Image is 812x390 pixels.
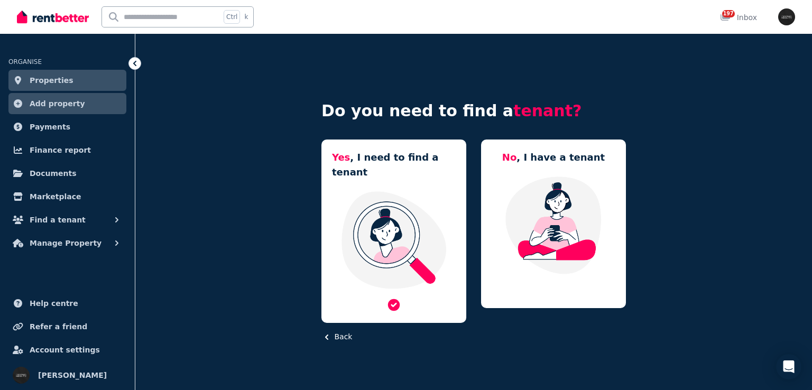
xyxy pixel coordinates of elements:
span: Payments [30,120,70,133]
img: Tim Troy [778,8,795,25]
span: Refer a friend [30,320,87,333]
a: Payments [8,116,126,137]
a: Refer a friend [8,316,126,337]
span: ORGANISE [8,58,42,66]
a: Help centre [8,293,126,314]
span: tenant? [513,101,582,120]
img: RentBetter [17,9,89,25]
span: Add property [30,97,85,110]
h5: , I have a tenant [502,150,605,165]
span: 197 [722,10,735,17]
div: Open Intercom Messenger [776,354,801,379]
img: I need a tenant [332,190,456,290]
button: Manage Property [8,233,126,254]
span: Ctrl [224,10,240,24]
button: Back [321,331,352,342]
span: k [244,13,248,21]
a: Add property [8,93,126,114]
a: Marketplace [8,186,126,207]
span: Manage Property [30,237,101,249]
span: Yes [332,152,350,163]
h4: Do you need to find a [321,101,626,120]
span: Finance report [30,144,91,156]
h5: , I need to find a tenant [332,150,456,180]
span: Find a tenant [30,213,86,226]
img: Manage my property [492,175,615,275]
img: Tim Troy [13,367,30,384]
button: Find a tenant [8,209,126,230]
span: Account settings [30,343,100,356]
span: Help centre [30,297,78,310]
a: Finance report [8,140,126,161]
a: Account settings [8,339,126,360]
span: Marketplace [30,190,81,203]
span: No [502,152,516,163]
a: Properties [8,70,126,91]
span: Documents [30,167,77,180]
span: Properties [30,74,73,87]
span: [PERSON_NAME] [38,369,107,382]
div: Inbox [720,12,757,23]
a: Documents [8,163,126,184]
